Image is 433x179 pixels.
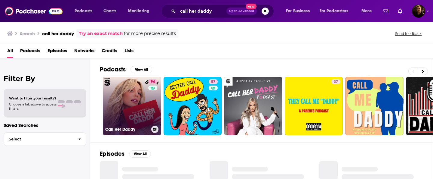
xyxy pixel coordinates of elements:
a: 37 [285,77,343,135]
span: New [246,4,256,9]
span: For Podcasters [320,7,349,15]
span: 37 [334,79,338,85]
h2: Podcasts [100,66,126,73]
button: Send feedback [393,31,423,36]
p: Saved Searches [4,122,86,128]
a: Try an exact match [79,30,123,37]
img: User Profile [412,5,425,18]
a: Show notifications dropdown [380,6,391,16]
span: Open Advanced [229,10,254,13]
button: View All [131,66,152,73]
span: 94 [151,79,155,85]
span: Logged in as Sammitch [412,5,425,18]
a: 57 [209,79,218,84]
a: All [7,46,13,58]
h2: Filter By [4,74,86,83]
input: Search podcasts, credits, & more... [178,6,226,16]
a: Episodes [48,46,67,58]
a: 94Call Her Daddy [103,77,161,135]
a: EpisodesView All [100,150,151,158]
button: open menu [357,6,379,16]
span: Charts [103,7,116,15]
a: Credits [102,46,117,58]
button: Open AdvancedNew [226,8,257,15]
h3: Search [20,31,35,36]
span: For Business [286,7,310,15]
span: Select [4,137,73,141]
a: Networks [74,46,94,58]
button: View All [129,150,151,158]
span: Podcasts [75,7,92,15]
span: Want to filter your results? [9,96,57,100]
a: Podcasts [20,46,40,58]
span: 57 [211,79,215,85]
div: Search podcasts, credits, & more... [167,4,280,18]
button: open menu [316,6,357,16]
img: Podchaser - Follow, Share and Rate Podcasts [5,5,63,17]
button: Select [4,132,86,146]
span: Choose a tab above to access filters. [9,102,57,111]
a: 57 [164,77,222,135]
span: for more precise results [124,30,176,37]
a: Show notifications dropdown [395,6,405,16]
span: Monitoring [128,7,149,15]
h3: Call Her Daddy [105,127,149,132]
h3: call her daddy [42,31,74,36]
span: More [361,7,372,15]
a: PodcastsView All [100,66,152,73]
h2: Episodes [100,150,124,158]
button: Show profile menu [412,5,425,18]
a: Lists [124,46,134,58]
button: open menu [70,6,100,16]
a: 94 [148,79,157,84]
button: open menu [282,6,317,16]
a: Charts [100,6,120,16]
a: 37 [331,79,340,84]
button: open menu [124,6,157,16]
